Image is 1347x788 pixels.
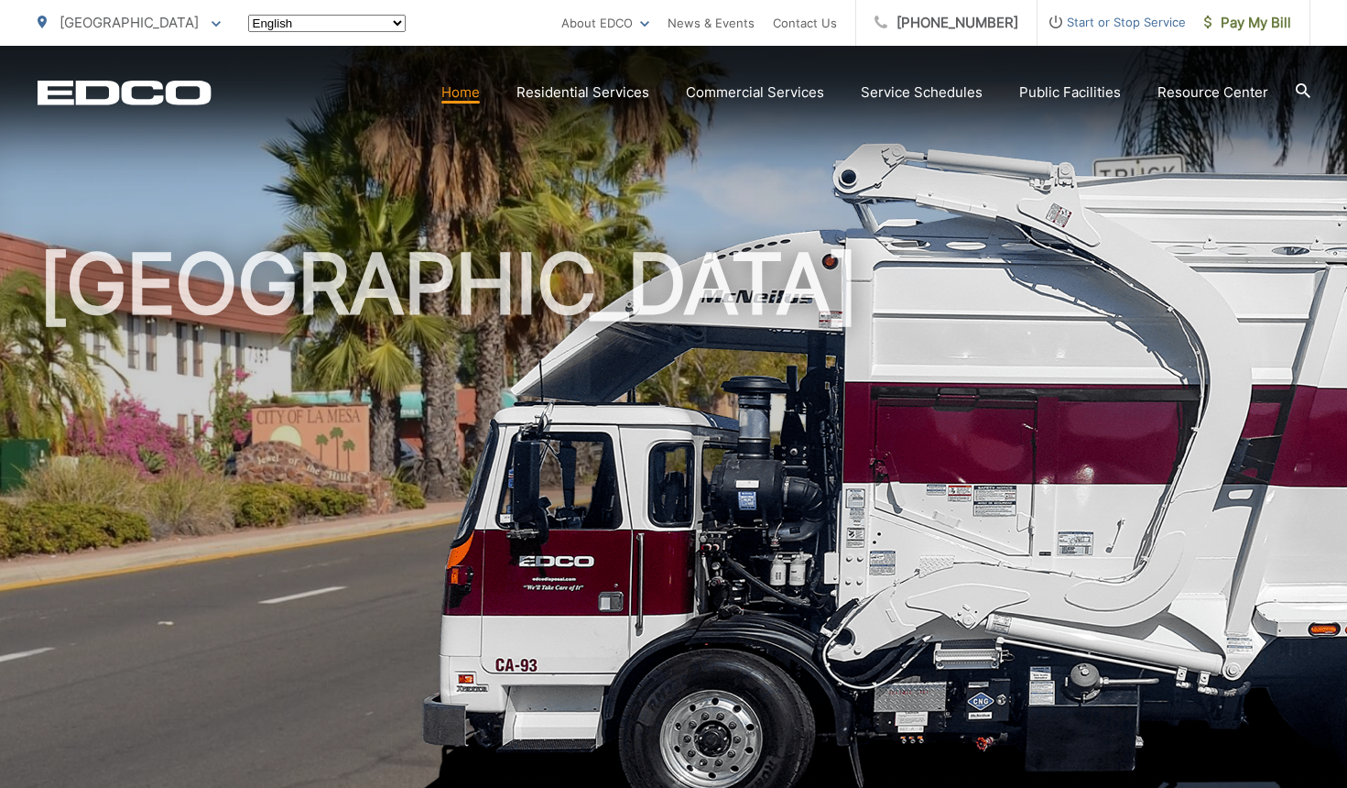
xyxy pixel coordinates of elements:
[773,12,837,34] a: Contact Us
[1157,82,1268,104] a: Resource Center
[1204,12,1291,34] span: Pay My Bill
[861,82,983,104] a: Service Schedules
[60,14,199,31] span: [GEOGRAPHIC_DATA]
[668,12,755,34] a: News & Events
[1019,82,1121,104] a: Public Facilities
[686,82,824,104] a: Commercial Services
[441,82,480,104] a: Home
[516,82,649,104] a: Residential Services
[248,15,406,32] select: Select a language
[38,80,212,105] a: EDCD logo. Return to the homepage.
[561,12,649,34] a: About EDCO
